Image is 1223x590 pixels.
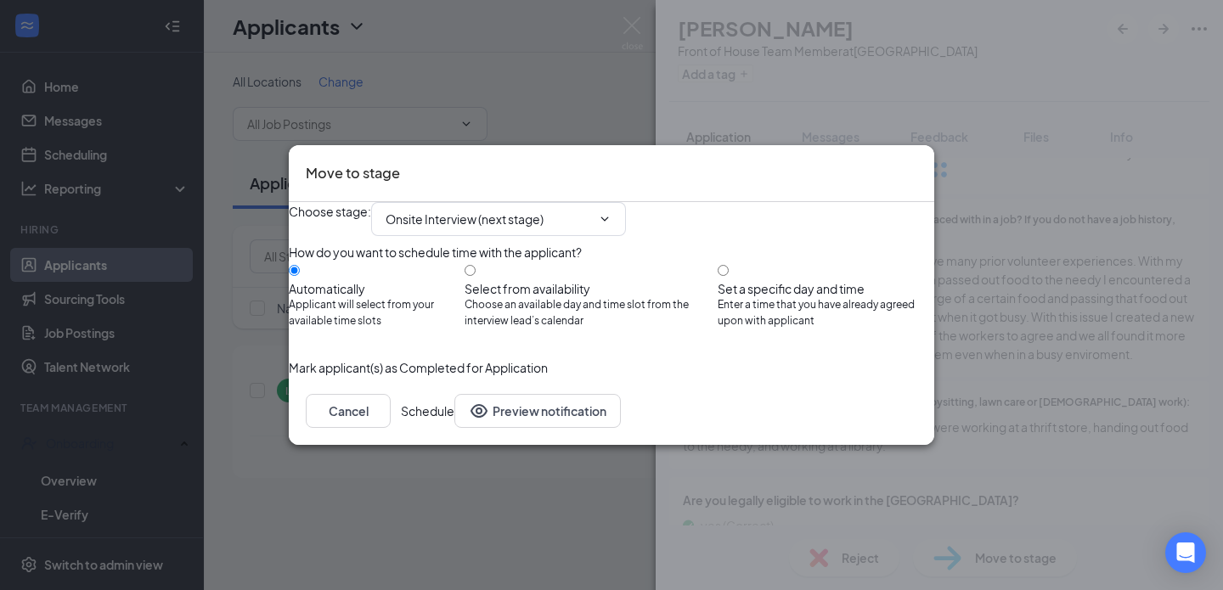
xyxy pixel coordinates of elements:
[465,297,718,329] span: Choose an available day and time slot from the interview lead’s calendar
[401,394,454,428] button: Schedule
[289,202,371,236] span: Choose stage :
[465,280,718,297] div: Select from availability
[469,401,489,421] svg: Eye
[289,358,548,377] span: Mark applicant(s) as Completed for Application
[306,162,400,184] h3: Move to stage
[718,297,934,329] span: Enter a time that you have already agreed upon with applicant
[454,394,621,428] button: Preview notificationEye
[289,243,934,261] div: How do you want to schedule time with the applicant?
[306,394,391,428] button: Cancel
[598,212,611,226] svg: ChevronDown
[718,280,934,297] div: Set a specific day and time
[1165,532,1206,573] div: Open Intercom Messenger
[289,280,465,297] div: Automatically
[289,297,465,329] span: Applicant will select from your available time slots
